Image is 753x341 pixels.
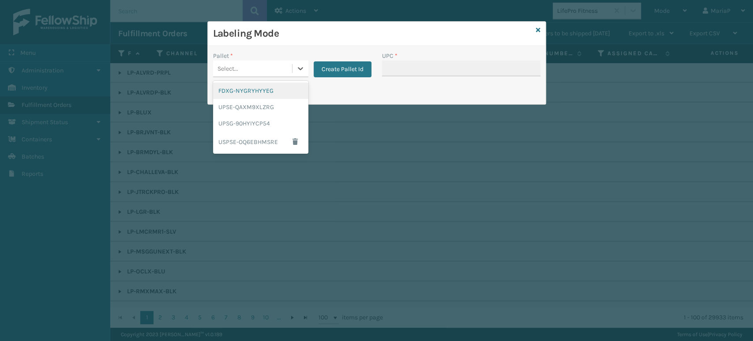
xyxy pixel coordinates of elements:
h3: Labeling Mode [213,27,532,40]
div: UPSE-QAXM9XLZRG [213,99,308,115]
label: UPC [382,51,397,61]
button: Create Pallet Id [314,61,371,77]
div: UPSG-90HYIYCP54 [213,115,308,132]
div: USPSE-OQ6EBHMSRE [213,132,308,152]
div: Select... [217,64,238,73]
div: FDXG-NYGRYHYYEG [213,83,308,99]
label: Pallet [213,51,233,61]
